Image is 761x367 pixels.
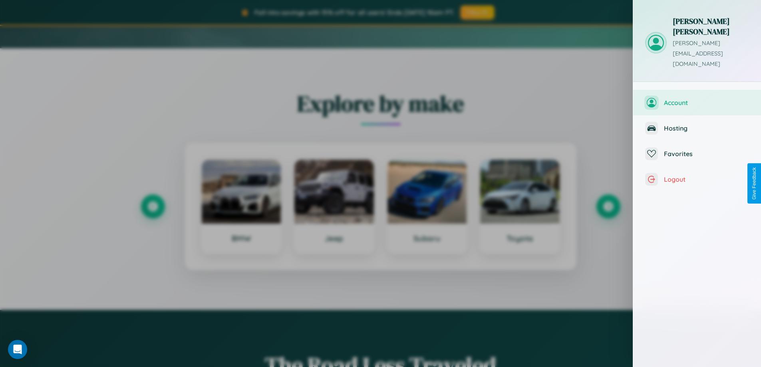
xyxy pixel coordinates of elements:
span: Favorites [664,150,749,158]
span: Hosting [664,124,749,132]
span: Logout [664,175,749,183]
button: Logout [633,167,761,192]
button: Favorites [633,141,761,167]
span: Account [664,99,749,107]
h3: [PERSON_NAME] [PERSON_NAME] [673,16,749,37]
div: Open Intercom Messenger [8,340,27,359]
button: Account [633,90,761,115]
button: Hosting [633,115,761,141]
p: [PERSON_NAME][EMAIL_ADDRESS][DOMAIN_NAME] [673,38,749,69]
div: Give Feedback [751,167,757,200]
